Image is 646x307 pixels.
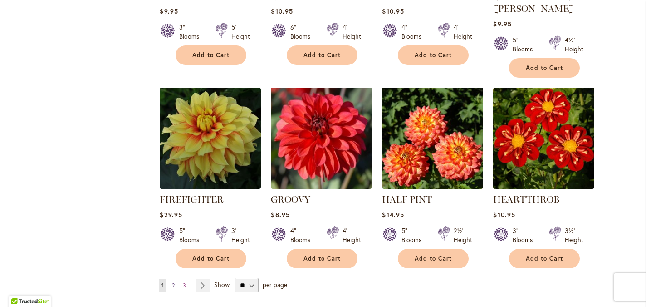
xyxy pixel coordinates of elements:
a: 3 [181,279,188,292]
button: Add to Cart [287,45,357,65]
img: HEARTTHROB [493,88,594,189]
button: Add to Cart [398,249,469,268]
span: per page [263,280,287,289]
span: Add to Cart [303,255,341,262]
span: Add to Cart [192,51,230,59]
div: 5" Blooms [513,35,538,54]
span: 1 [161,282,164,289]
img: GROOVY [271,88,372,189]
span: Add to Cart [415,51,452,59]
div: 5' Height [231,23,250,41]
span: $10.95 [493,210,515,219]
div: 3' Height [231,226,250,244]
span: $9.95 [160,7,178,15]
span: $8.95 [271,210,289,219]
a: GROOVY [271,182,372,191]
a: FIREFIGHTER [160,194,224,205]
div: 3" Blooms [179,23,205,41]
span: 3 [183,282,186,289]
div: 4' Height [454,23,472,41]
span: Add to Cart [192,255,230,262]
div: 4" Blooms [290,226,316,244]
a: HALF PINT [382,194,432,205]
img: HALF PINT [382,88,483,189]
img: FIREFIGHTER [160,88,261,189]
button: Add to Cart [176,249,246,268]
span: Add to Cart [303,51,341,59]
span: Add to Cart [526,64,563,72]
a: HALF PINT [382,182,483,191]
div: 5" Blooms [401,226,427,244]
span: $10.95 [271,7,293,15]
iframe: Launch Accessibility Center [7,275,32,300]
div: 2½' Height [454,226,472,244]
a: HEARTTHROB [493,182,594,191]
a: 2 [170,279,177,292]
button: Add to Cart [287,249,357,268]
span: Add to Cart [526,255,563,262]
button: Add to Cart [509,249,580,268]
div: 5" Blooms [179,226,205,244]
button: Add to Cart [509,58,580,78]
a: HEARTTHROB [493,194,559,205]
div: 6" Blooms [290,23,316,41]
div: 4" Blooms [401,23,427,41]
button: Add to Cart [398,45,469,65]
span: $9.95 [493,20,511,28]
span: $14.95 [382,210,404,219]
div: 3" Blooms [513,226,538,244]
span: $10.95 [382,7,404,15]
span: 2 [172,282,175,289]
div: 4' Height [343,226,361,244]
div: 4' Height [343,23,361,41]
div: 4½' Height [565,35,583,54]
a: GROOVY [271,194,310,205]
button: Add to Cart [176,45,246,65]
span: Add to Cart [415,255,452,262]
span: $29.95 [160,210,182,219]
span: Show [214,280,230,289]
div: 3½' Height [565,226,583,244]
a: FIREFIGHTER [160,182,261,191]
